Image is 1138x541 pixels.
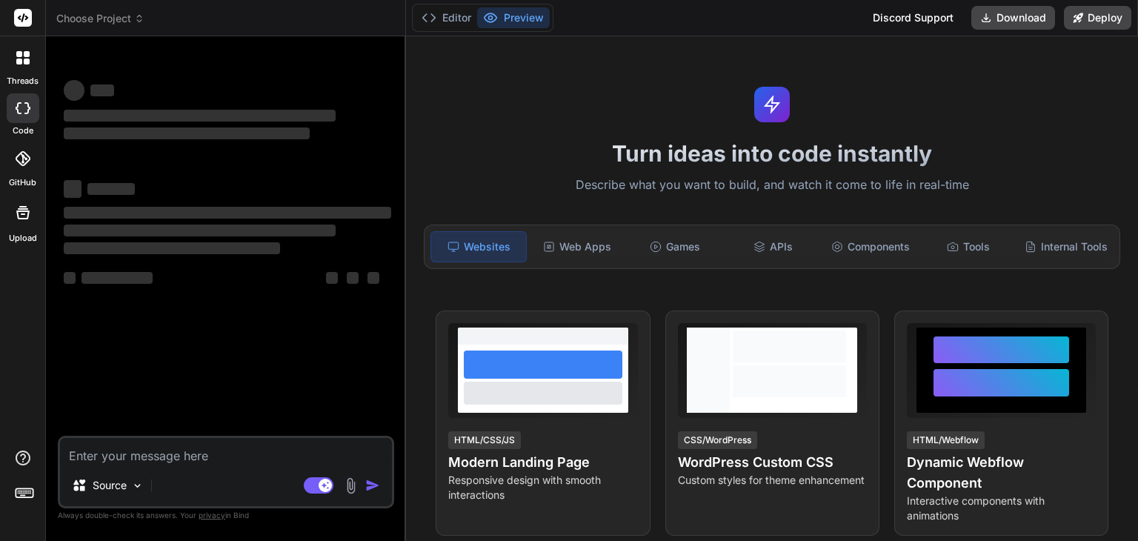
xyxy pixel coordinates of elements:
span: ‌ [90,84,114,96]
button: Deploy [1064,6,1131,30]
h1: Turn ideas into code instantly [415,140,1129,167]
div: HTML/CSS/JS [448,431,521,449]
div: Internal Tools [1019,231,1114,262]
div: HTML/Webflow [907,431,985,449]
p: Custom styles for theme enhancement [678,473,867,488]
span: ‌ [81,272,153,284]
p: Describe what you want to build, and watch it come to life in real-time [415,176,1129,195]
span: ‌ [64,207,391,219]
span: privacy [199,511,225,520]
img: attachment [342,477,359,494]
h4: Dynamic Webflow Component [907,452,1096,494]
span: ‌ [64,272,76,284]
div: APIs [725,231,820,262]
h4: Modern Landing Page [448,452,637,473]
span: Choose Project [56,11,144,26]
div: Games [628,231,722,262]
label: GitHub [9,176,36,189]
p: Interactive components with animations [907,494,1096,523]
label: Upload [9,232,37,245]
span: ‌ [64,110,336,122]
img: Pick Models [131,479,144,492]
h4: WordPress Custom CSS [678,452,867,473]
div: CSS/WordPress [678,431,757,449]
div: Tools [921,231,1016,262]
div: Components [823,231,918,262]
label: threads [7,75,39,87]
p: Source [93,478,127,493]
div: Web Apps [530,231,625,262]
span: ‌ [87,183,135,195]
img: icon [365,478,380,493]
button: Download [971,6,1055,30]
span: ‌ [64,127,310,139]
span: ‌ [326,272,338,284]
p: Always double-check its answers. Your in Bind [58,508,394,522]
span: ‌ [64,180,81,198]
button: Editor [416,7,477,28]
div: Websites [430,231,527,262]
span: ‌ [64,80,84,101]
button: Preview [477,7,550,28]
div: Discord Support [864,6,962,30]
span: ‌ [64,225,336,236]
label: code [13,125,33,137]
span: ‌ [347,272,359,284]
span: ‌ [64,242,280,254]
span: ‌ [367,272,379,284]
p: Responsive design with smooth interactions [448,473,637,502]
